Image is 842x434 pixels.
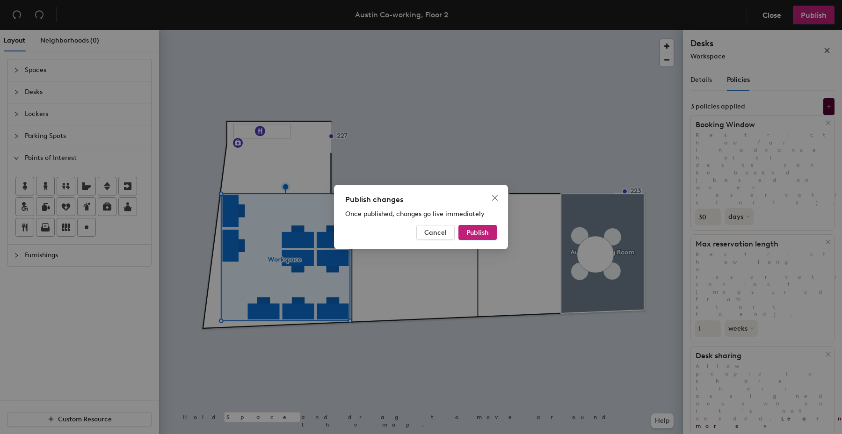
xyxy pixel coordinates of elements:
button: Publish [458,225,497,240]
span: Once published, changes go live immediately [345,210,485,218]
span: Close [487,194,502,202]
div: Publish changes [345,194,497,205]
span: Publish [466,229,489,237]
button: Close [487,190,502,205]
button: Cancel [416,225,455,240]
span: Cancel [424,229,447,237]
span: close [491,194,499,202]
